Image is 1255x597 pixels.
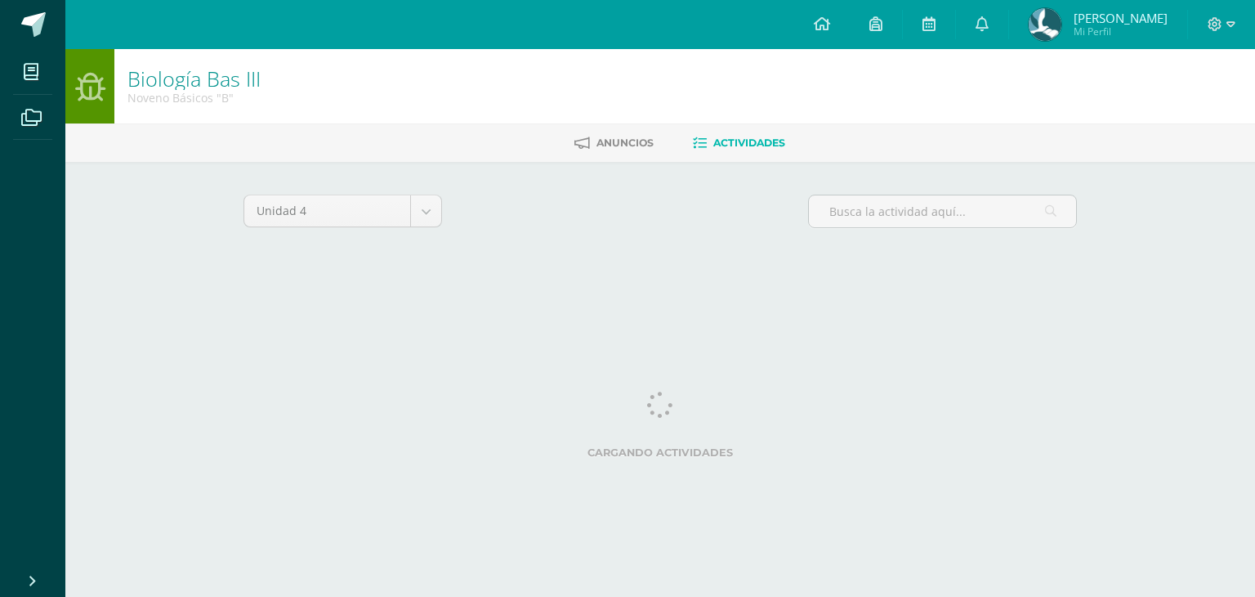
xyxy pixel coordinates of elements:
[244,195,441,227] a: Unidad 4
[1029,8,1061,41] img: f699e455cfe0b6205fbd7994ff7a8509.png
[713,137,785,149] span: Actividades
[574,130,654,156] a: Anuncios
[127,67,261,90] h1: Biología Bas III
[1074,10,1168,26] span: [PERSON_NAME]
[243,447,1077,459] label: Cargando actividades
[127,65,261,92] a: Biología Bas III
[1074,25,1168,38] span: Mi Perfil
[127,90,261,105] div: Noveno Básicos 'B'
[257,195,398,227] span: Unidad 4
[596,137,654,149] span: Anuncios
[809,195,1076,227] input: Busca la actividad aquí...
[693,130,785,156] a: Actividades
